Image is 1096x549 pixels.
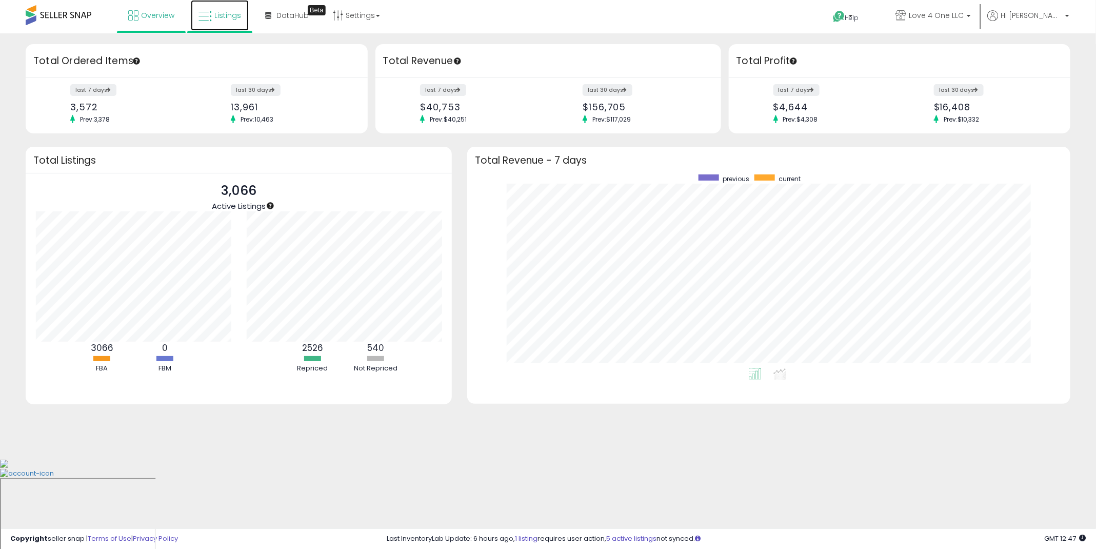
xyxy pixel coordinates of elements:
div: 13,961 [231,102,349,112]
a: Hi [PERSON_NAME] [987,10,1069,33]
i: Get Help [832,10,845,23]
div: FBM [134,364,196,374]
span: Active Listings [212,201,266,211]
b: 3066 [91,342,113,354]
span: DataHub [276,10,309,21]
span: Love 4 One LLC [909,10,964,21]
a: Help [825,3,879,33]
h3: Total Revenue [383,54,713,68]
b: 2526 [302,342,323,354]
div: $4,644 [773,102,892,112]
div: 3,572 [70,102,189,112]
span: Prev: $40,251 [425,115,472,124]
div: Repriced [282,364,343,374]
div: Tooltip anchor [789,56,798,66]
div: Tooltip anchor [453,56,462,66]
span: Prev: 10,463 [235,115,278,124]
div: $40,753 [420,102,540,112]
span: Help [845,13,859,22]
span: Hi [PERSON_NAME] [1001,10,1062,21]
span: Prev: $4,308 [778,115,823,124]
div: Tooltip anchor [308,5,326,15]
span: previous [723,174,749,183]
label: last 7 days [773,84,820,96]
label: last 30 days [934,84,984,96]
b: 540 [367,342,384,354]
b: 0 [162,342,168,354]
span: Prev: 3,378 [75,115,115,124]
div: Tooltip anchor [132,56,141,66]
h3: Total Ordered Items [33,54,360,68]
span: current [779,174,801,183]
div: FBA [71,364,133,374]
span: Listings [214,10,241,21]
label: last 7 days [70,84,116,96]
label: last 7 days [420,84,466,96]
span: Overview [141,10,174,21]
span: Prev: $10,332 [939,115,985,124]
div: Tooltip anchor [266,201,275,210]
h3: Total Profit [736,54,1063,68]
p: 3,066 [212,181,266,201]
label: last 30 days [583,84,632,96]
div: $16,408 [934,102,1052,112]
span: Prev: $117,029 [587,115,636,124]
h3: Total Revenue - 7 days [475,156,1063,164]
h3: Total Listings [33,156,444,164]
div: Not Repriced [345,364,406,374]
label: last 30 days [231,84,281,96]
div: $156,705 [583,102,703,112]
